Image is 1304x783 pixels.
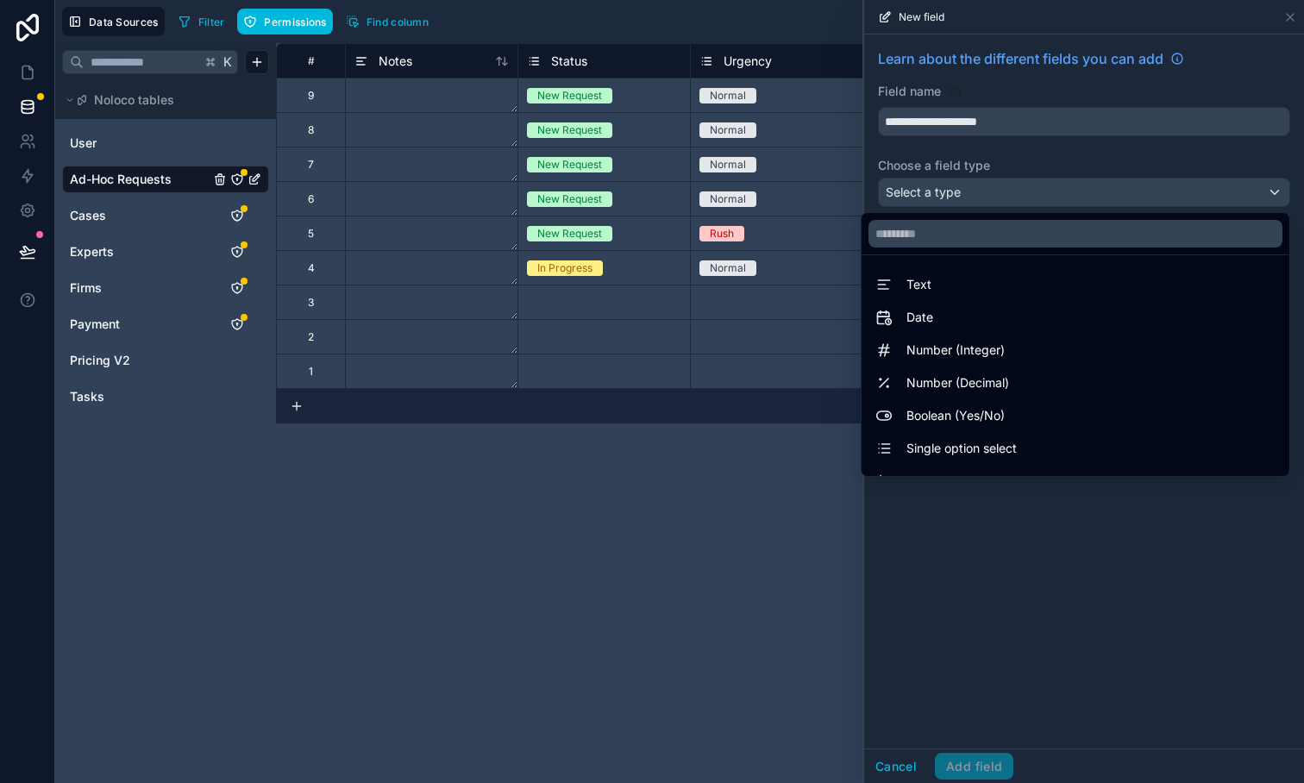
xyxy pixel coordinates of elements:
[62,274,269,302] div: Firms
[70,171,210,188] a: Ad-Hoc Requests
[62,129,269,157] div: User
[724,53,772,70] span: Urgency
[710,157,746,172] div: Normal
[537,122,602,138] div: New Request
[62,238,269,266] div: Experts
[70,352,130,369] span: Pricing V2
[62,347,269,374] div: Pricing V2
[906,373,1009,393] span: Number (Decimal)
[340,9,435,34] button: Find column
[537,191,602,207] div: New Request
[62,310,269,338] div: Payment
[70,352,210,369] a: Pricing V2
[537,88,602,103] div: New Request
[308,227,314,241] div: 5
[379,53,412,70] span: Notes
[537,260,592,276] div: In Progress
[710,191,746,207] div: Normal
[537,157,602,172] div: New Request
[62,202,269,229] div: Cases
[70,388,104,405] span: Tasks
[537,226,602,241] div: New Request
[62,383,269,410] div: Tasks
[710,88,746,103] div: Normal
[62,7,165,36] button: Data Sources
[290,54,332,67] div: #
[70,279,102,297] span: Firms
[172,9,231,34] button: Filter
[237,9,332,34] button: Permissions
[62,166,269,193] div: Ad-Hoc Requests
[308,158,314,172] div: 7
[906,405,1005,426] span: Boolean (Yes/No)
[367,16,429,28] span: Find column
[70,207,106,224] span: Cases
[70,316,210,333] a: Payment
[308,123,314,137] div: 8
[308,296,314,310] div: 3
[308,330,314,344] div: 2
[906,340,1005,360] span: Number (Integer)
[70,135,97,152] span: User
[308,89,314,103] div: 9
[906,274,931,295] span: Text
[70,243,114,260] span: Experts
[222,56,234,68] span: K
[70,243,210,260] a: Experts
[906,471,1027,492] span: Multiple option select
[89,16,159,28] span: Data Sources
[62,88,259,112] button: Noloco tables
[70,135,210,152] a: User
[70,171,172,188] span: Ad-Hoc Requests
[264,16,326,28] span: Permissions
[906,307,933,328] span: Date
[70,207,210,224] a: Cases
[710,226,734,241] div: Rush
[70,316,120,333] span: Payment
[710,260,746,276] div: Normal
[309,365,313,379] div: 1
[70,279,210,297] a: Firms
[308,261,315,275] div: 4
[551,53,587,70] span: Status
[198,16,225,28] span: Filter
[237,9,339,34] a: Permissions
[70,388,210,405] a: Tasks
[308,192,314,206] div: 6
[94,91,174,109] span: Noloco tables
[710,122,746,138] div: Normal
[906,438,1017,459] span: Single option select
